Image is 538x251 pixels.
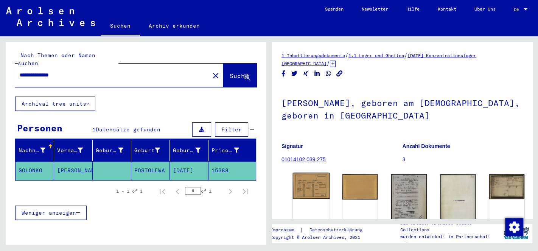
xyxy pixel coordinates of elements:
[403,143,450,149] b: Anzahl Dokumente
[57,147,83,154] div: Vorname
[336,69,344,78] button: Copy link
[270,226,300,234] a: Impressum
[54,140,93,161] mat-header-cell: Vorname
[131,161,170,180] mat-cell: POSTOLEWA
[281,86,523,131] h1: [PERSON_NAME], geboren am [DEMOGRAPHIC_DATA], geboren in [GEOGRAPHIC_DATA]
[211,71,220,80] mat-icon: close
[155,184,170,199] button: First page
[280,69,288,78] button: Share on Facebook
[17,121,62,135] div: Personen
[185,187,223,195] div: of 1
[302,69,310,78] button: Share on Xing
[291,69,299,78] button: Share on Twitter
[270,234,372,241] p: Copyright © Arolsen Archives, 2021
[6,7,95,26] img: Arolsen_neg.svg
[230,72,249,80] span: Suche
[170,184,185,199] button: Previous page
[211,144,249,156] div: Prisoner #
[173,144,210,156] div: Geburtsdatum
[404,52,407,59] span: /
[211,147,239,154] div: Prisoner #
[92,126,96,133] span: 1
[223,184,238,199] button: Next page
[96,144,133,156] div: Geburtsname
[238,184,253,199] button: Last page
[208,68,223,83] button: Clear
[96,126,160,133] span: Datensätze gefunden
[514,7,522,12] span: DE
[303,226,372,234] a: Datenschutzerklärung
[208,161,256,180] mat-cell: 15388
[101,17,140,36] a: Suchen
[281,53,345,58] a: 1 Inhaftierungsdokumente
[325,69,333,78] button: Share on WhatsApp
[391,174,426,223] img: 001.jpg
[170,140,208,161] mat-header-cell: Geburtsdatum
[16,161,54,180] mat-cell: GOLONKO
[19,144,55,156] div: Nachname
[15,206,87,220] button: Weniger anzeigen
[281,143,303,149] b: Signatur
[134,144,169,156] div: Geburt‏
[215,122,248,137] button: Filter
[57,144,92,156] div: Vorname
[403,156,523,164] p: 3
[140,17,209,35] a: Archiv erkunden
[208,140,256,161] mat-header-cell: Prisoner #
[93,140,131,161] mat-header-cell: Geburtsname
[440,174,476,224] img: 002.jpg
[345,52,348,59] span: /
[18,52,95,67] mat-label: Nach Themen oder Namen suchen
[400,233,500,247] p: wurden entwickelt in Partnerschaft mit
[342,174,378,200] img: 002.jpg
[173,147,201,154] div: Geburtsdatum
[16,140,54,161] mat-header-cell: Nachname
[221,126,242,133] span: Filter
[313,69,321,78] button: Share on LinkedIn
[348,53,404,58] a: 1.1 Lager und Ghettos
[116,188,143,195] div: 1 – 1 of 1
[19,147,45,154] div: Nachname
[54,161,93,180] mat-cell: [PERSON_NAME]
[281,156,326,162] a: 01014102 039.275
[96,147,123,154] div: Geburtsname
[223,64,257,87] button: Suche
[489,174,524,199] img: 001.jpg
[502,224,530,243] img: yv_logo.png
[134,147,160,154] div: Geburt‏
[327,60,330,67] span: /
[15,97,95,111] button: Archival tree units
[293,173,330,199] img: 001.jpg
[131,140,170,161] mat-header-cell: Geburt‏
[505,218,523,236] img: Zustimmung ändern
[400,220,500,233] p: Die Arolsen Archives Online-Collections
[22,209,76,216] span: Weniger anzeigen
[270,226,372,234] div: |
[170,161,208,180] mat-cell: [DATE]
